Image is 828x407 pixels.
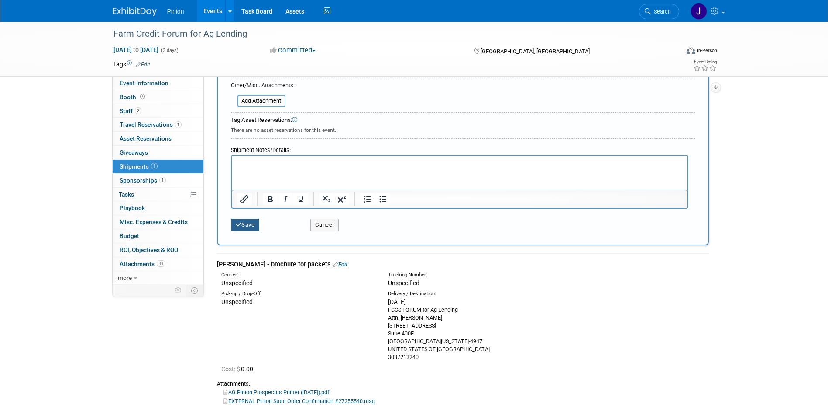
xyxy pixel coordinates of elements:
[120,177,166,184] span: Sponsorships
[113,243,203,257] a: ROI, Objectives & ROO
[110,26,666,42] div: Farm Credit Forum for Ag Lending
[651,8,671,15] span: Search
[113,90,203,104] a: Booth
[113,118,203,131] a: Travel Reservations1
[186,285,203,296] td: Toggle Event Tabs
[221,279,375,287] div: Unspecified
[232,156,687,190] iframe: Rich Text Area
[120,107,141,114] span: Staff
[113,201,203,215] a: Playbook
[231,82,295,92] div: Other/Misc. Attachments:
[388,306,542,361] div: FCCS FORUM for Ag Lending Attn: [PERSON_NAME] [STREET_ADDRESS] Suite 400E [GEOGRAPHIC_DATA][US_ST...
[120,260,165,267] span: Attachments
[334,193,349,205] button: Superscript
[113,104,203,118] a: Staff2
[175,121,182,128] span: 1
[113,174,203,187] a: Sponsorships1
[310,219,339,231] button: Cancel
[132,46,140,53] span: to
[120,135,172,142] span: Asset Reservations
[231,219,260,231] button: Save
[388,297,542,306] div: [DATE]
[693,60,717,64] div: Event Rating
[120,149,148,156] span: Giveaways
[171,285,186,296] td: Personalize Event Tab Strip
[217,380,709,388] div: Attachments:
[113,271,203,285] a: more
[223,398,375,404] a: EXTERNAL Pinion Store Order Confirmation #27255540.msg
[221,298,253,305] span: Unspecified
[120,79,168,86] span: Event Information
[388,272,584,279] div: Tracking Number:
[319,193,334,205] button: Subscript
[481,48,590,55] span: [GEOGRAPHIC_DATA], [GEOGRAPHIC_DATA]
[160,48,179,53] span: (3 days)
[113,215,203,229] a: Misc. Expenses & Credits
[223,389,329,396] a: AG-Pinion Prospectus-Printer ([DATE]).pdf
[119,191,134,198] span: Tasks
[113,132,203,145] a: Asset Reservations
[120,93,147,100] span: Booth
[113,160,203,173] a: Shipments1
[388,290,542,297] div: Delivery / Destination:
[231,116,695,124] div: Tag Asset Reservations:
[221,290,375,297] div: Pick-up / Drop-Off:
[167,8,184,15] span: Pinion
[113,146,203,159] a: Giveaways
[151,163,158,169] span: 1
[118,274,132,281] span: more
[113,229,203,243] a: Budget
[120,121,182,128] span: Travel Reservations
[691,3,707,20] img: Jennifer Plumisto
[138,93,147,100] span: Booth not reserved yet
[120,246,178,253] span: ROI, Objectives & ROO
[237,193,252,205] button: Insert/edit link
[113,60,150,69] td: Tags
[388,279,419,286] span: Unspecified
[113,46,159,54] span: [DATE] [DATE]
[221,366,257,373] span: 0.00
[113,7,157,16] img: ExhibitDay
[687,47,695,54] img: Format-Inperson.png
[221,366,241,373] span: Cost: $
[135,107,141,114] span: 2
[113,76,203,90] a: Event Information
[120,232,139,239] span: Budget
[136,62,150,68] a: Edit
[120,218,188,225] span: Misc. Expenses & Credits
[263,193,278,205] button: Bold
[639,4,679,19] a: Search
[217,260,709,269] div: [PERSON_NAME] - brochure for packets
[159,177,166,183] span: 1
[278,193,293,205] button: Italic
[375,193,390,205] button: Bullet list
[231,124,695,134] div: There are no asset reservations for this event.
[120,204,145,211] span: Playbook
[113,188,203,201] a: Tasks
[221,272,375,279] div: Courier:
[697,47,717,54] div: In-Person
[157,260,165,267] span: 11
[113,257,203,271] a: Attachments11
[360,193,375,205] button: Numbered list
[231,142,688,155] div: Shipment Notes/Details:
[267,46,319,55] button: Committed
[628,45,718,59] div: Event Format
[293,193,308,205] button: Underline
[333,261,347,268] a: Edit
[120,163,158,170] span: Shipments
